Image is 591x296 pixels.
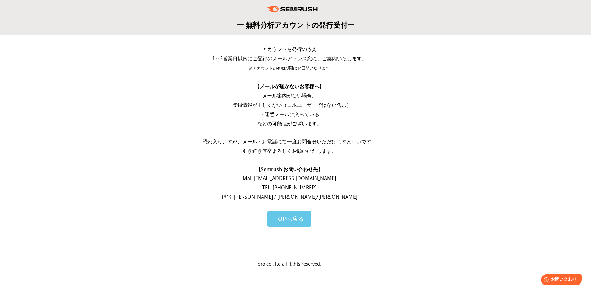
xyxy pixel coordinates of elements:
span: TOPへ戻る [275,215,304,222]
span: ー 無料分析アカウントの発行受付ー [237,20,355,30]
span: 【Semrush お問い合わせ先】 [256,166,323,173]
span: 【メールが届かないお客様へ】 [255,83,324,90]
span: ※アカウントの有効期限は14日間となります [249,66,330,71]
span: oro co., ltd all rights reserved. [258,261,321,267]
span: アカウントを発行のうえ [262,46,317,52]
span: 引き続き何卒よろしくお願いいたします。 [242,148,337,154]
span: メール案内がない場合、 [262,92,317,99]
span: Mail: [EMAIL_ADDRESS][DOMAIN_NAME] [243,175,336,182]
iframe: Help widget launcher [536,272,584,289]
span: などの可能性がございます。 [257,120,322,127]
span: 担当: [PERSON_NAME] / [PERSON_NAME]/[PERSON_NAME] [222,194,357,200]
span: TEL: [PHONE_NUMBER] [262,184,316,191]
span: 恐れ入りますが、メール・お電話にて一度お問合せいただけますと幸いです。 [203,138,376,145]
a: TOPへ戻る [267,211,311,227]
span: 1～2営業日以内にご登録のメールアドレス宛に、ご案内いたします。 [212,55,367,62]
span: ・迷惑メールに入っている [260,111,319,118]
span: ・登録情報が正しくない（日本ユーザーではない含む） [227,102,351,108]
